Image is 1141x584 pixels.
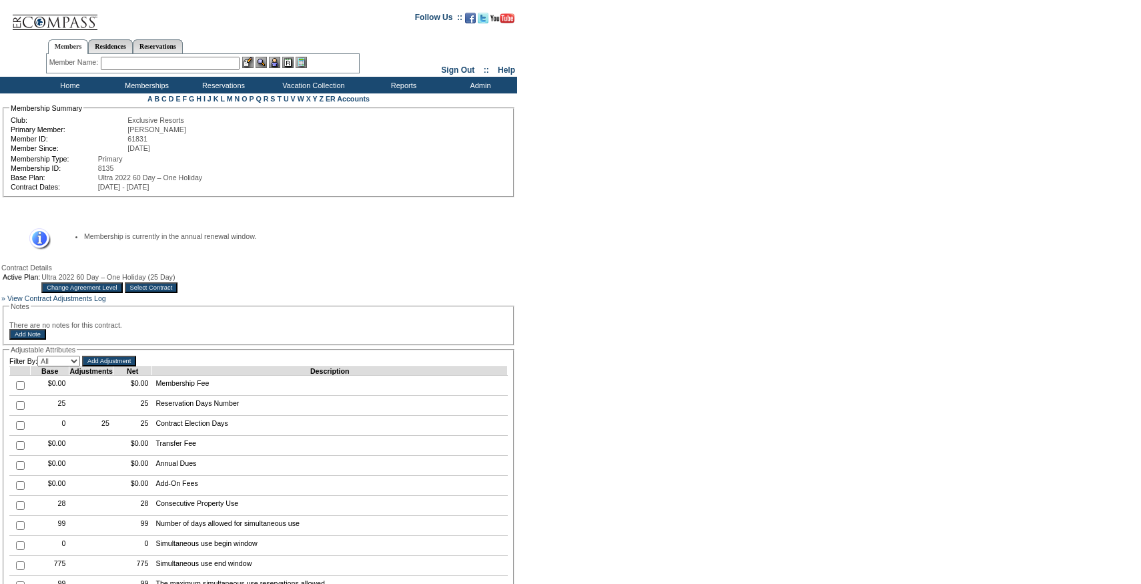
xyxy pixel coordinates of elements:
td: $0.00 [31,476,69,496]
td: Memberships [107,77,183,93]
div: Member Name: [49,57,101,68]
a: N [235,95,240,103]
td: Adjustments [69,367,113,376]
a: Members [48,39,89,54]
td: $0.00 [31,436,69,456]
input: Add Note [9,329,46,340]
td: $0.00 [113,436,151,456]
span: 61831 [127,135,147,143]
td: Member ID: [11,135,126,143]
td: Consecutive Property Use [152,496,508,516]
a: Y [313,95,318,103]
a: E [175,95,180,103]
a: Reservations [133,39,183,53]
a: R [264,95,269,103]
a: X [306,95,311,103]
a: Help [498,65,515,75]
a: K [214,95,219,103]
a: U [284,95,289,103]
span: [DATE] - [DATE] [98,183,149,191]
img: Impersonate [269,57,280,68]
a: S [270,95,275,103]
input: Select Contract [125,282,178,293]
td: 99 [31,516,69,536]
div: Contract Details [1,264,516,272]
td: $0.00 [113,476,151,496]
span: :: [484,65,489,75]
legend: Membership Summary [9,104,83,112]
span: [PERSON_NAME] [127,125,186,133]
a: » View Contract Adjustments Log [1,294,106,302]
td: 0 [31,536,69,556]
td: Simultaneous use end window [152,556,508,576]
td: Net [113,367,151,376]
td: 25 [31,396,69,416]
span: There are no notes for this contract. [9,321,122,329]
td: $0.00 [113,456,151,476]
td: Simultaneous use begin window [152,536,508,556]
td: Base [31,367,69,376]
td: Contract Election Days [152,416,508,436]
td: Contract Dates: [11,183,97,191]
a: D [169,95,174,103]
td: 28 [113,496,151,516]
a: Become our fan on Facebook [465,17,476,25]
td: Description [152,367,508,376]
span: Ultra 2022 60 Day – One Holiday (25 Day) [41,273,175,281]
td: Membership Type: [11,155,97,163]
a: L [220,95,224,103]
a: T [277,95,282,103]
td: Active Plan: [3,273,40,281]
a: Z [319,95,324,103]
a: O [242,95,247,103]
a: Residences [88,39,133,53]
td: 0 [113,536,151,556]
td: 775 [113,556,151,576]
td: Membership ID: [11,164,97,172]
td: Filter By: [9,356,80,366]
td: 775 [31,556,69,576]
td: Member Since: [11,144,126,152]
legend: Notes [9,302,31,310]
td: Number of days allowed for simultaneous use [152,516,508,536]
span: [DATE] [127,144,150,152]
td: Vacation Collection [260,77,364,93]
a: M [227,95,233,103]
a: G [189,95,194,103]
img: Follow us on Twitter [478,13,488,23]
td: Follow Us :: [415,11,462,27]
img: Subscribe to our YouTube Channel [490,13,514,23]
span: 8135 [98,164,114,172]
a: W [298,95,304,103]
img: View [256,57,267,68]
a: ER Accounts [326,95,370,103]
td: 25 [113,396,151,416]
a: Follow us on Twitter [478,17,488,25]
a: V [291,95,296,103]
a: I [204,95,206,103]
a: H [196,95,202,103]
td: Admin [440,77,517,93]
td: Home [30,77,107,93]
input: Add Adjustment [82,356,136,366]
input: Change Agreement Level [41,282,122,293]
td: Add-On Fees [152,476,508,496]
td: Reservations [183,77,260,93]
a: J [208,95,212,103]
img: b_calculator.gif [296,57,307,68]
td: $0.00 [113,376,151,396]
li: Membership is currently in the annual renewal window. [84,232,494,240]
img: Become our fan on Facebook [465,13,476,23]
a: B [154,95,159,103]
td: Membership Fee [152,376,508,396]
a: A [147,95,152,103]
td: Base Plan: [11,174,97,182]
td: 28 [31,496,69,516]
td: $0.00 [31,376,69,396]
td: 25 [113,416,151,436]
img: Information Message [21,228,51,250]
img: b_edit.gif [242,57,254,68]
a: Q [256,95,261,103]
span: Exclusive Resorts [127,116,184,124]
a: P [250,95,254,103]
